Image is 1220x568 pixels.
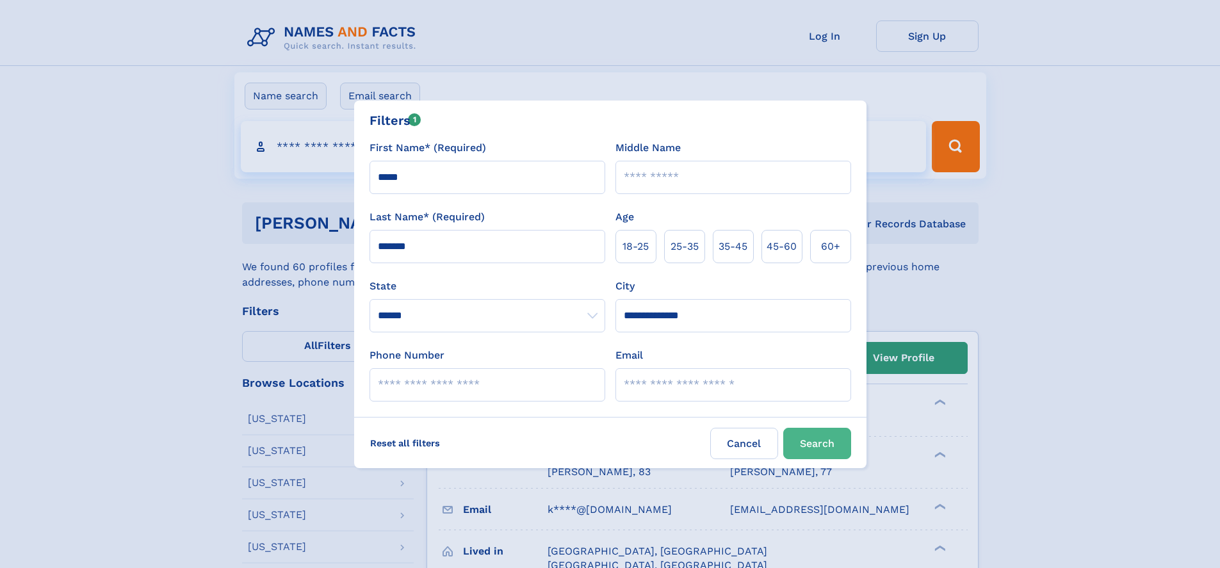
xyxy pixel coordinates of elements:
label: First Name* (Required) [370,140,486,156]
label: Email [615,348,643,363]
label: Reset all filters [362,428,448,458]
span: 45‑60 [767,239,797,254]
button: Search [783,428,851,459]
span: 25‑35 [671,239,699,254]
label: City [615,279,635,294]
label: Phone Number [370,348,444,363]
div: Filters [370,111,421,130]
label: Last Name* (Required) [370,209,485,225]
span: 18‑25 [622,239,649,254]
span: 60+ [821,239,840,254]
label: Cancel [710,428,778,459]
label: Age [615,209,634,225]
label: State [370,279,605,294]
label: Middle Name [615,140,681,156]
span: 35‑45 [719,239,747,254]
